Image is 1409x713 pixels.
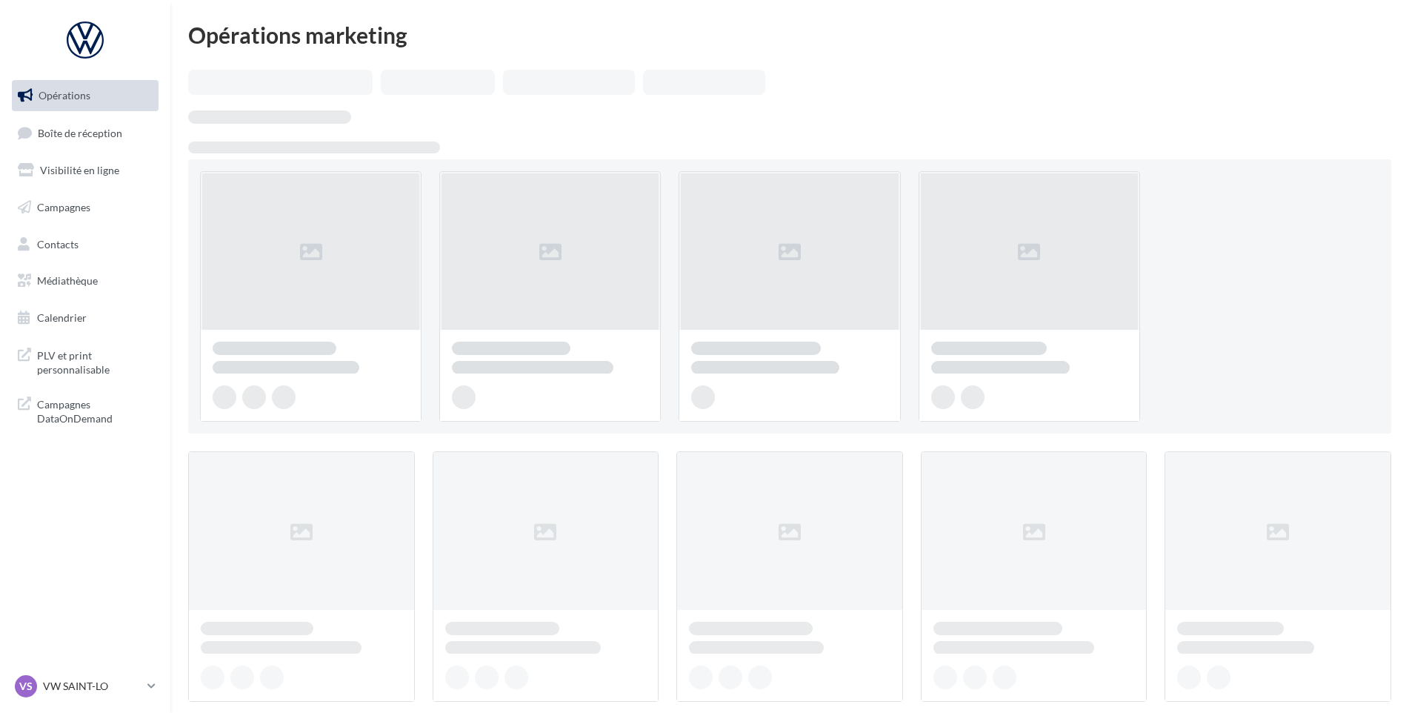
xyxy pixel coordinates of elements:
[40,164,119,176] span: Visibilité en ligne
[9,117,161,149] a: Boîte de réception
[37,237,79,250] span: Contacts
[37,311,87,324] span: Calendrier
[38,126,122,139] span: Boîte de réception
[9,229,161,260] a: Contacts
[37,345,153,377] span: PLV et print personnalisable
[9,265,161,296] a: Médiathèque
[9,302,161,334] a: Calendrier
[37,201,90,213] span: Campagnes
[37,394,153,426] span: Campagnes DataOnDemand
[39,89,90,102] span: Opérations
[43,679,141,694] p: VW SAINT-LO
[9,192,161,223] a: Campagnes
[9,339,161,383] a: PLV et print personnalisable
[9,155,161,186] a: Visibilité en ligne
[188,24,1391,46] div: Opérations marketing
[9,388,161,432] a: Campagnes DataOnDemand
[12,672,159,700] a: VS VW SAINT-LO
[19,679,33,694] span: VS
[9,80,161,111] a: Opérations
[37,274,98,287] span: Médiathèque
